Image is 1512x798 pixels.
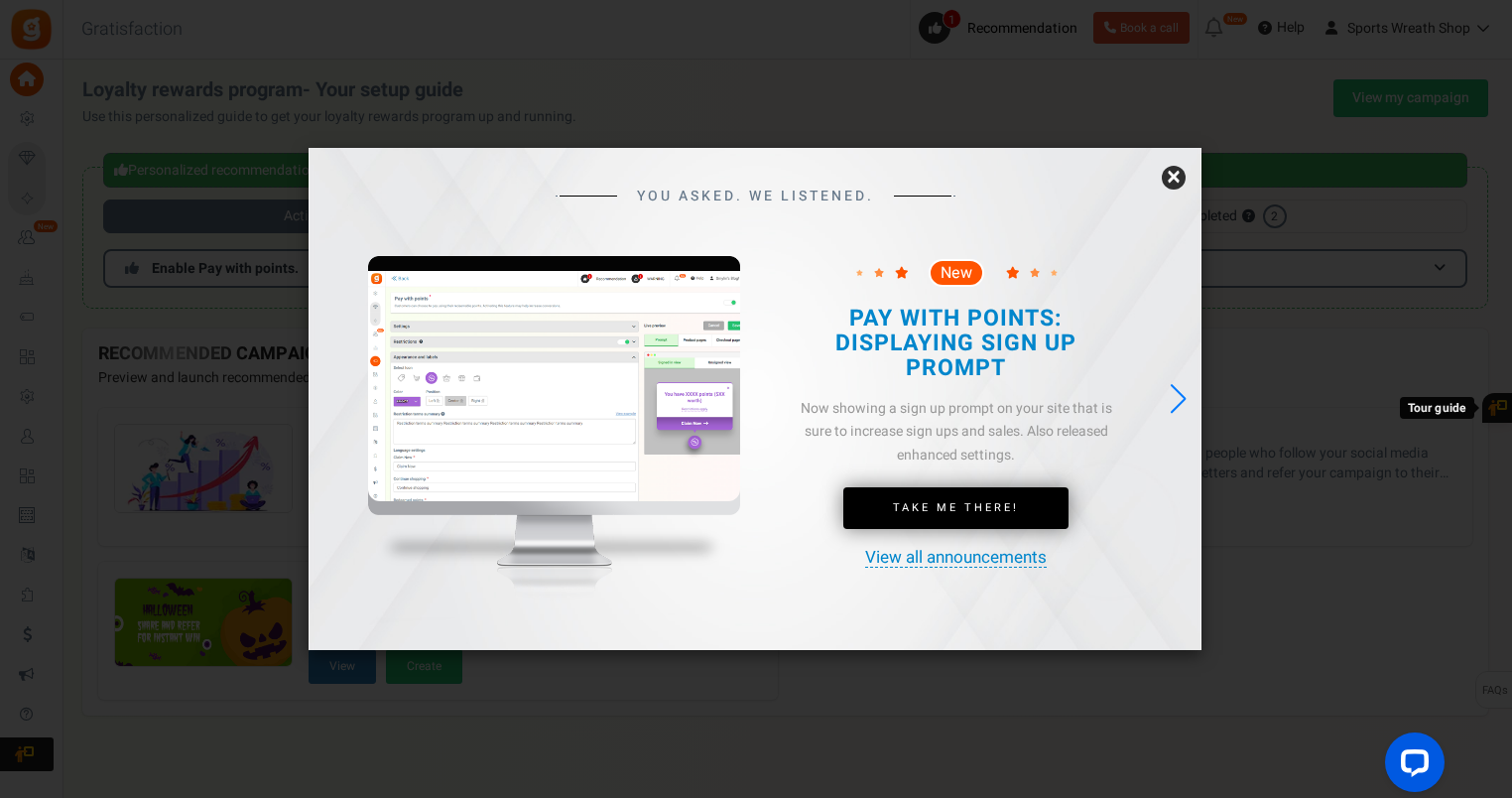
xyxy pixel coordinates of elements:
[1400,397,1474,420] div: Tour guide
[865,549,1047,568] a: View all announcements
[368,256,740,633] img: mockup
[368,271,740,502] img: screenshot
[941,265,972,281] span: New
[1162,166,1186,190] a: ×
[804,307,1107,382] h2: PAY WITH POINTS: DISPLAYING SIGN UP PROMPT
[843,487,1069,529] a: Take Me There!
[1165,377,1192,421] div: Next slide
[787,397,1124,467] div: Now showing a sign up prompt on your site that is sure to increase sign ups and sales. Also relea...
[637,189,874,203] span: YOU ASKED. WE LISTENED.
